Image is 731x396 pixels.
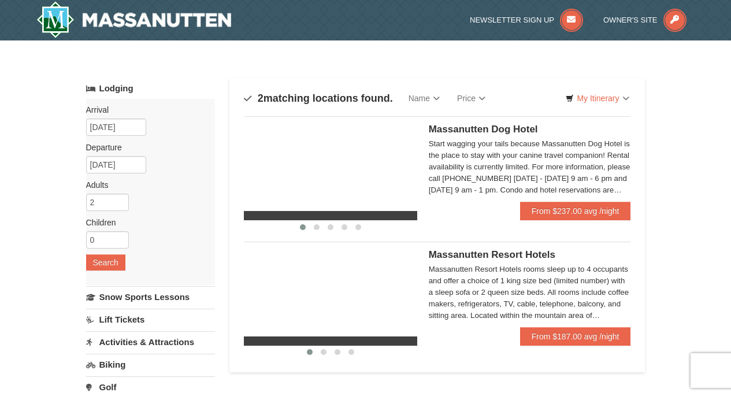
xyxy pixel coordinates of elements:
a: Price [448,87,494,110]
div: Start wagging your tails because Massanutten Dog Hotel is the place to stay with your canine trav... [429,138,631,196]
label: Adults [86,179,206,191]
button: Search [86,254,125,271]
a: Snow Sports Lessons [86,286,215,308]
span: Owner's Site [603,16,658,24]
span: Massanutten Dog Hotel [429,124,538,135]
a: Activities & Attractions [86,331,215,353]
a: Owner's Site [603,16,687,24]
a: From $187.00 avg /night [520,327,631,346]
span: Newsletter Sign Up [470,16,554,24]
a: Lift Tickets [86,309,215,330]
a: Newsletter Sign Up [470,16,583,24]
a: Biking [86,354,215,375]
label: Children [86,217,206,228]
div: Massanutten Resort Hotels rooms sleep up to 4 occupants and offer a choice of 1 king size bed (li... [429,264,631,321]
span: Massanutten Resort Hotels [429,249,555,260]
img: Massanutten Resort Logo [36,1,232,38]
label: Departure [86,142,206,153]
a: Lodging [86,78,215,99]
a: Name [400,87,448,110]
a: My Itinerary [558,90,636,107]
label: Arrival [86,104,206,116]
a: From $237.00 avg /night [520,202,631,220]
a: Massanutten Resort [36,1,232,38]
